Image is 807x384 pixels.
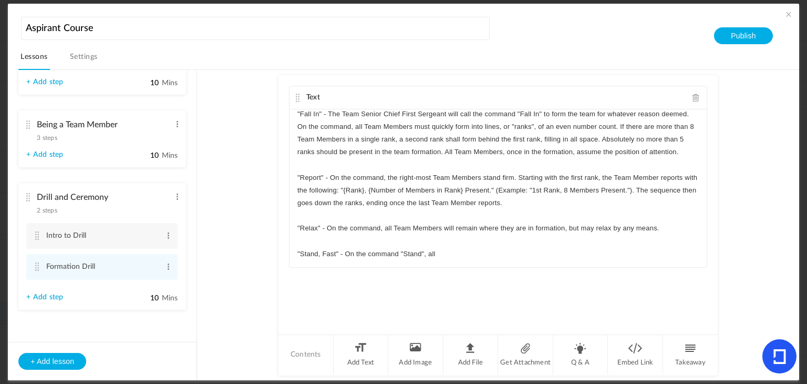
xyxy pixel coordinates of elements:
a: + Add step [26,78,63,87]
a: Lessons [18,50,49,70]
input: Mins [133,294,159,304]
span: Mins [162,152,178,159]
span: Mins [162,295,178,302]
button: Publish [714,27,772,44]
p: "Fall In" - The Team Senior Chief First Sergeant will call the command "Fall In" to form the team... [297,108,699,159]
input: Mins [133,151,159,161]
span: Mins [162,79,178,87]
li: Contents [278,335,334,375]
li: Add Text [334,335,389,375]
a: + Add step [26,293,63,302]
li: Add Image [388,335,443,375]
input: Mins [133,78,159,88]
button: + Add lesson [18,353,86,370]
li: Get Attachment [498,335,553,375]
span: Text [306,94,320,101]
p: "Stand, Fast" - On the command "Stand", all [297,248,699,260]
span: 2 steps [37,207,57,214]
li: Takeaway [663,335,718,375]
span: 3 steps [37,135,57,141]
a: + Add step [26,150,63,159]
li: Add File [443,335,499,375]
a: Settings [68,50,100,70]
li: Embed Link [608,335,663,375]
p: "Report" - On the command, the right-most Team Members stand firm. Starting with the first rank, ... [297,171,699,210]
p: "Relax" - On the command, all Team Members will remain where they are in formation, but may relax... [297,222,699,235]
li: Q & A [553,335,608,375]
